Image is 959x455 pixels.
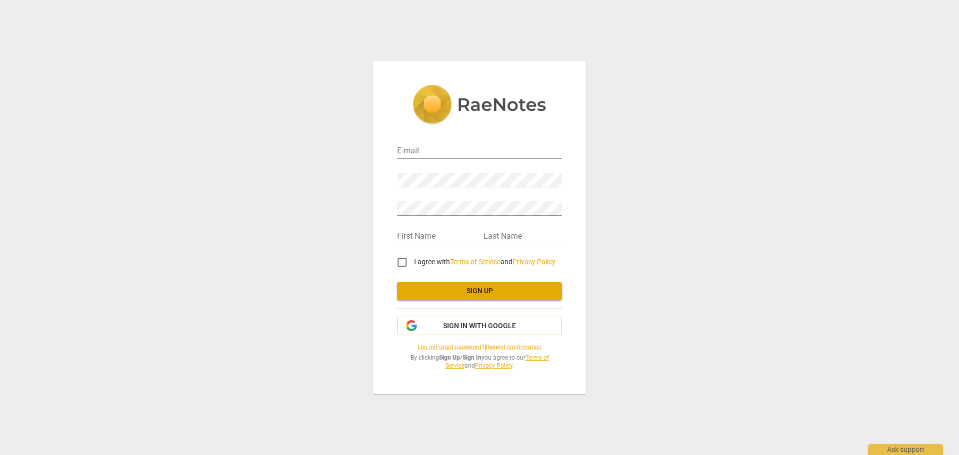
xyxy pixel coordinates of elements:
span: By clicking / you agree to our and . [397,354,562,370]
span: I agree with and [414,258,555,266]
a: Privacy Policy [512,258,555,266]
span: Sign up [405,286,554,296]
a: Privacy Policy [475,362,512,369]
a: Terms of Service [450,258,500,266]
a: Log in [418,344,434,351]
button: Sign up [397,282,562,300]
img: 5ac2273c67554f335776073100b6d88f.svg [413,85,546,126]
span: Sign in with Google [443,321,516,331]
a: Resend confirmation [486,344,542,351]
b: Sign In [463,354,481,361]
a: Terms of Service [446,354,549,370]
span: | | [397,343,562,352]
div: Ask support [868,444,943,455]
button: Sign in with Google [397,317,562,336]
a: Forgot password? [436,344,484,351]
b: Sign Up [439,354,460,361]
